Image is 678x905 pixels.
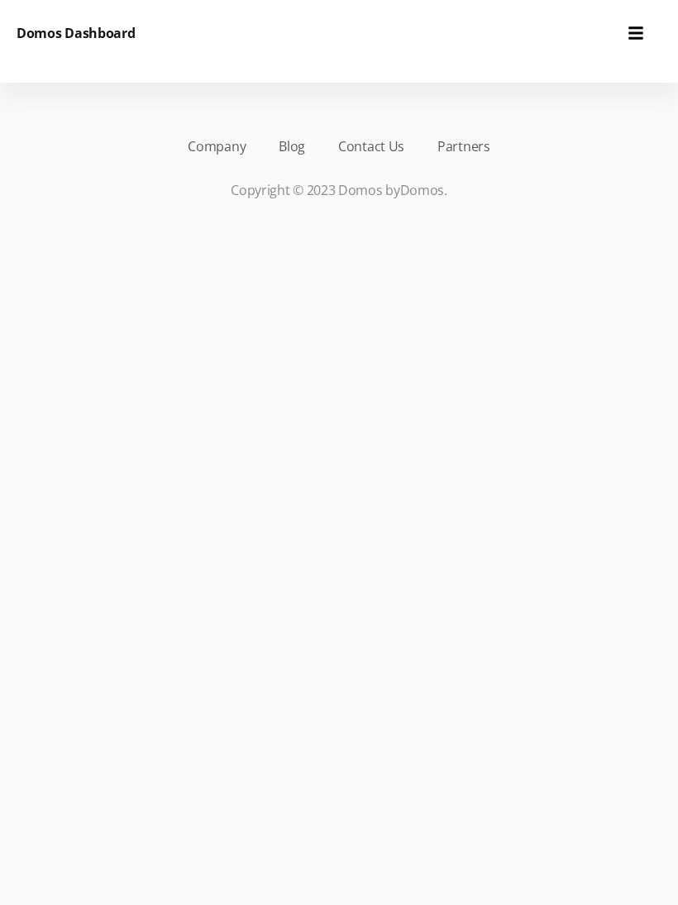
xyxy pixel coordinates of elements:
[188,136,246,156] a: Company
[279,136,305,156] a: Blog
[400,181,445,199] a: Domos
[17,23,136,43] h6: Domos Dashboard
[437,136,490,156] a: Partners
[41,180,637,200] p: Copyright © 2023 Domos by .
[338,136,404,156] a: Contact Us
